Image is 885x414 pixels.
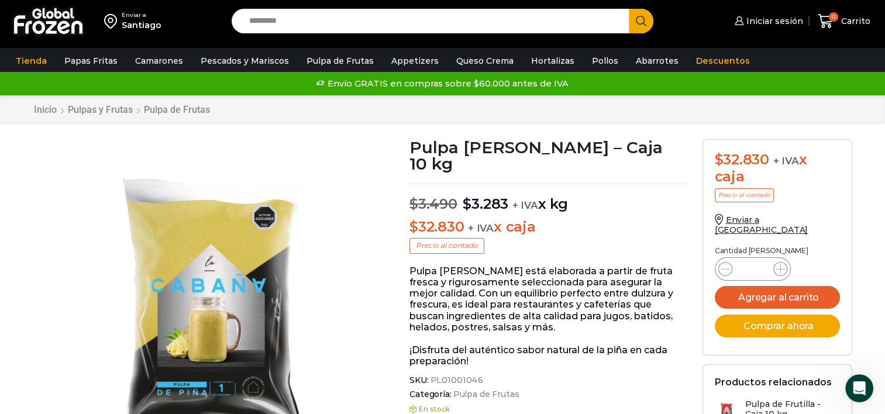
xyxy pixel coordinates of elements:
iframe: Intercom live chat [845,374,873,402]
bdi: 32.830 [409,218,464,235]
a: Pulpa de Frutas [301,50,380,72]
span: + IVA [468,222,494,234]
a: Queso Crema [450,50,519,72]
div: Santiago [122,19,161,31]
button: Agregar al carrito [715,286,840,309]
button: Search button [629,9,653,33]
div: Enviar a [122,11,161,19]
p: x kg [409,184,685,213]
p: Cantidad [PERSON_NAME] [715,247,840,255]
a: Papas Fritas [58,50,123,72]
h2: Productos relacionados [715,377,832,388]
bdi: 3.490 [409,195,457,212]
span: PL01001046 [428,375,483,385]
a: Hortalizas [525,50,580,72]
span: SKU: [409,375,685,385]
p: Precio al contado [409,238,484,253]
span: + IVA [512,199,538,211]
a: Appetizers [385,50,445,72]
button: Comprar ahora [715,315,840,337]
span: Categoría: [409,389,685,399]
p: En stock [409,405,685,413]
span: $ [409,218,418,235]
h1: Pulpa [PERSON_NAME] – Caja 10 kg [409,139,685,172]
input: Product quantity [742,261,764,277]
span: $ [409,195,418,212]
a: Inicio [33,104,57,115]
div: x caja [715,151,840,185]
a: Iniciar sesión [732,9,803,33]
span: 0 [829,12,838,22]
nav: Breadcrumb [33,104,211,115]
span: $ [715,151,724,168]
a: Tienda [10,50,53,72]
a: Pulpa de Frutas [452,389,519,399]
p: Pulpa [PERSON_NAME] está elaborada a partir de fruta fresca y rigurosamente seleccionada para ase... [409,265,685,333]
a: Enviar a [GEOGRAPHIC_DATA] [715,215,808,235]
a: Descuentos [690,50,756,72]
a: Abarrotes [630,50,684,72]
p: Precio al contado [715,188,774,202]
a: Pulpa de Frutas [143,104,211,115]
span: Carrito [838,15,870,27]
a: Camarones [129,50,189,72]
p: x caja [409,219,685,236]
a: 0 Carrito [815,8,873,35]
bdi: 32.830 [715,151,769,168]
a: Pollos [586,50,624,72]
a: Pulpas y Frutas [67,104,133,115]
a: Pescados y Mariscos [195,50,295,72]
span: + IVA [773,155,799,167]
img: address-field-icon.svg [104,11,122,31]
bdi: 3.283 [463,195,508,212]
span: Iniciar sesión [743,15,803,27]
span: $ [463,195,471,212]
p: ¡Disfruta del auténtico sabor natural de la piña en cada preparación! [409,344,685,367]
